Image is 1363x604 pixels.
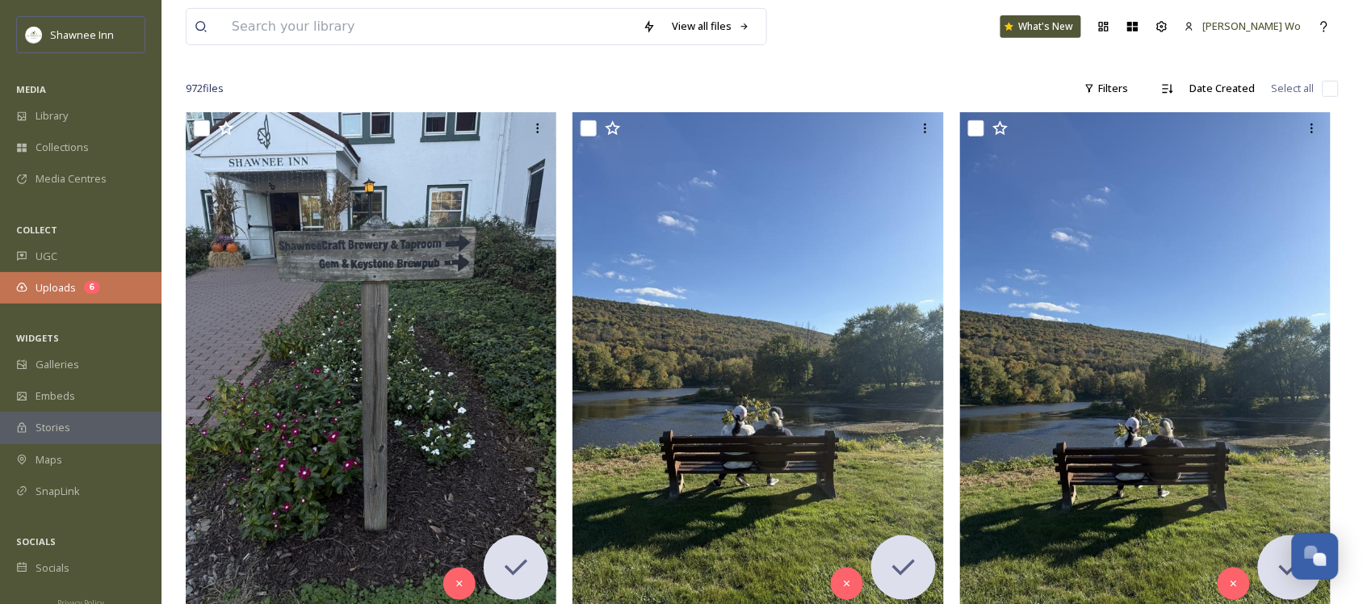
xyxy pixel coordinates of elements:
span: UGC [36,249,57,264]
span: Embeds [36,388,75,404]
span: MEDIA [16,83,46,95]
button: Open Chat [1292,533,1339,580]
span: Maps [36,452,62,468]
span: Socials [36,560,69,576]
span: Stories [36,420,70,435]
img: shawnee-300x300.jpg [26,27,42,43]
span: [PERSON_NAME] Wo [1203,19,1302,33]
span: Shawnee Inn [50,27,114,42]
span: Collections [36,140,89,155]
span: Media Centres [36,171,107,187]
div: Date Created [1182,73,1264,104]
span: COLLECT [16,224,57,236]
a: What's New [1000,15,1081,38]
a: View all files [664,10,758,42]
input: Search your library [224,9,635,44]
span: WIDGETS [16,332,59,344]
span: Library [36,108,68,124]
span: Galleries [36,357,79,372]
div: 6 [84,281,100,294]
span: 972 file s [186,81,224,96]
span: SnapLink [36,484,80,499]
span: SOCIALS [16,535,56,547]
span: Select all [1272,81,1315,96]
span: Uploads [36,280,76,296]
a: [PERSON_NAME] Wo [1176,10,1310,42]
div: Filters [1076,73,1137,104]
